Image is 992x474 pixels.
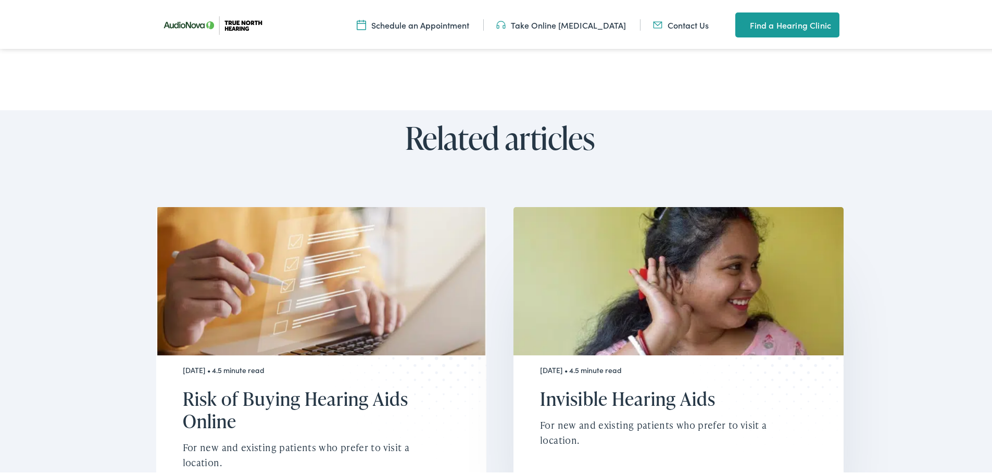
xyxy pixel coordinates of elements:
p: For new and existing patients who prefer to visit a location. [183,438,447,468]
a: Find a Hearing Clinic [735,10,839,35]
h2: Related articles [156,119,844,153]
a: Schedule an Appointment [357,17,469,29]
div: [DATE] • 4.5 minute read [540,364,804,373]
h2: Risk of Buying Hearing Aids Online [183,386,447,430]
div: [DATE] • 4.5 minute read [183,364,447,373]
p: For new and existing patients who prefer to visit a location. [540,416,804,446]
img: Headphones icon in color code ffb348 [496,17,506,29]
img: Icon symbolizing a calendar in color code ffb348 [357,17,366,29]
img: buying hearing aids online nationwide [156,205,486,353]
img: utility icon [735,17,745,29]
img: discrete hearing aids in St. Johnsbury, VT [513,205,844,353]
img: Mail icon in color code ffb348, used for communication purposes [653,17,662,29]
a: Contact Us [653,17,709,29]
a: Take Online [MEDICAL_DATA] [496,17,626,29]
h2: Invisible Hearing Aids [540,386,804,408]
